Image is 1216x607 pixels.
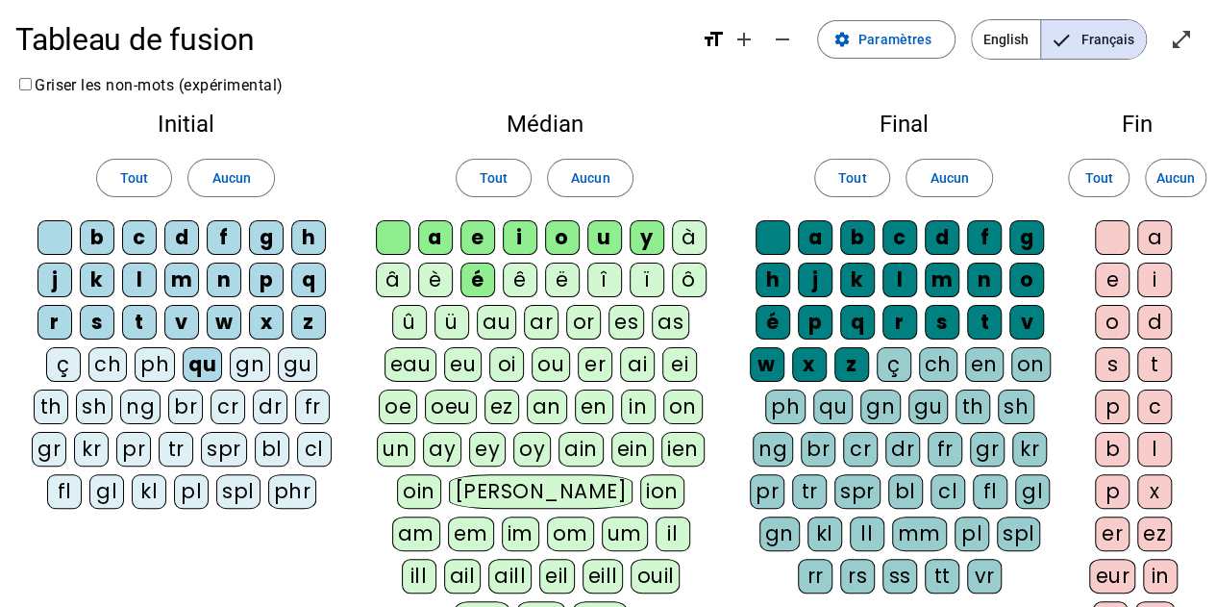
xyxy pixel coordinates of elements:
[892,517,947,551] div: mm
[967,220,1002,255] div: f
[925,220,959,255] div: d
[488,559,532,594] div: aill
[268,474,317,509] div: phr
[532,347,570,382] div: ou
[656,517,690,551] div: il
[460,263,495,297] div: é
[1015,474,1050,509] div: gl
[621,390,656,424] div: in
[840,263,875,297] div: k
[449,474,633,509] div: [PERSON_NAME]
[882,305,917,340] div: r
[792,347,827,382] div: x
[888,474,923,509] div: bl
[295,390,330,424] div: fr
[662,347,697,382] div: ei
[1137,263,1172,297] div: i
[1095,474,1129,509] div: p
[444,347,482,382] div: eu
[249,305,284,340] div: x
[255,432,289,467] div: bl
[164,220,199,255] div: d
[376,263,410,297] div: â
[1009,305,1044,340] div: v
[1137,517,1172,551] div: ez
[630,263,664,297] div: ï
[120,166,148,190] span: Tout
[164,305,199,340] div: v
[1089,559,1135,594] div: eur
[547,517,594,551] div: om
[1143,559,1178,594] div: in
[37,305,72,340] div: r
[558,432,604,467] div: ain
[919,347,957,382] div: ch
[575,390,613,424] div: en
[1137,390,1172,424] div: c
[885,432,920,467] div: dr
[798,220,832,255] div: a
[1170,28,1193,51] mat-icon: open_in_full
[843,432,878,467] div: cr
[1068,159,1129,197] button: Tout
[187,159,274,197] button: Aucun
[971,19,1147,60] mat-button-toggle-group: Language selection
[1095,263,1129,297] div: e
[578,347,612,382] div: er
[850,517,884,551] div: ll
[1009,263,1044,297] div: o
[211,390,245,424] div: cr
[96,159,172,197] button: Tout
[159,432,193,467] div: tr
[640,474,684,509] div: ion
[663,390,703,424] div: on
[877,347,911,382] div: ç
[132,474,166,509] div: kl
[608,305,644,340] div: es
[834,474,881,509] div: spr
[135,347,175,382] div: ph
[297,432,332,467] div: cl
[858,28,931,51] span: Paramètres
[1009,220,1044,255] div: g
[860,390,901,424] div: gn
[460,220,495,255] div: e
[1095,432,1129,467] div: b
[15,76,284,94] label: Griser les non-mots (expérimental)
[732,28,756,51] mat-icon: add
[882,559,917,594] div: ss
[527,390,567,424] div: an
[418,263,453,297] div: è
[838,166,866,190] span: Tout
[207,263,241,297] div: n
[882,263,917,297] div: l
[253,390,287,424] div: dr
[392,305,427,340] div: û
[513,432,551,467] div: oy
[385,347,437,382] div: eau
[15,9,686,70] h1: Tableau de fusion
[1089,113,1185,136] h2: Fin
[80,263,114,297] div: k
[672,263,707,297] div: ô
[840,305,875,340] div: q
[76,390,112,424] div: sh
[631,559,680,594] div: ouil
[908,390,948,424] div: gu
[998,390,1034,424] div: sh
[402,559,436,594] div: ill
[469,432,506,467] div: ey
[392,517,440,551] div: am
[798,305,832,340] div: p
[32,432,66,467] div: gr
[906,159,992,197] button: Aucun
[539,559,575,594] div: eil
[587,220,622,255] div: u
[814,159,890,197] button: Tout
[750,347,784,382] div: w
[571,166,609,190] span: Aucun
[1012,432,1047,467] div: kr
[80,220,114,255] div: b
[377,432,415,467] div: un
[725,20,763,59] button: Augmenter la taille de la police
